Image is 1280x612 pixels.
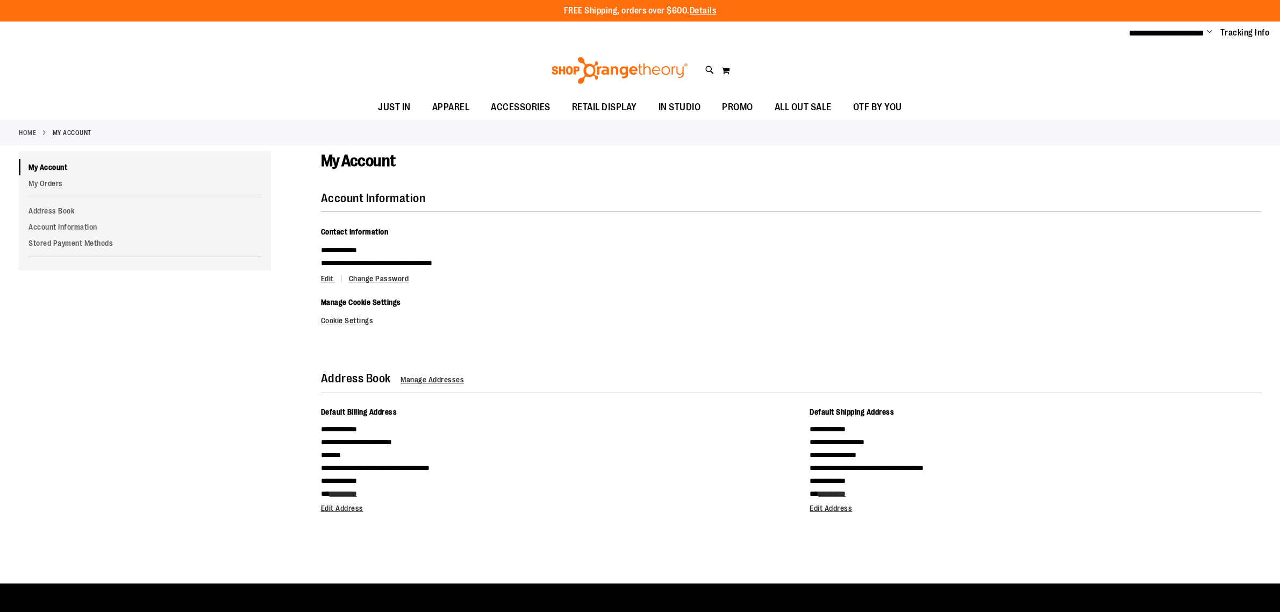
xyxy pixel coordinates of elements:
[19,159,271,175] a: My Account
[321,191,426,205] strong: Account Information
[1220,27,1270,39] a: Tracking Info
[19,235,271,251] a: Stored Payment Methods
[775,95,832,119] span: ALL OUT SALE
[321,274,347,283] a: Edit
[853,95,902,119] span: OTF BY YOU
[321,227,389,236] span: Contact Information
[722,95,753,119] span: PROMO
[349,274,409,283] a: Change Password
[572,95,637,119] span: RETAIL DISPLAY
[810,408,894,416] span: Default Shipping Address
[321,372,391,385] strong: Address Book
[810,504,852,513] a: Edit Address
[321,504,363,513] a: Edit Address
[19,128,36,138] a: Home
[53,128,91,138] strong: My Account
[659,95,701,119] span: IN STUDIO
[321,274,334,283] span: Edit
[19,203,271,219] a: Address Book
[321,316,374,325] a: Cookie Settings
[321,152,396,170] span: My Account
[550,57,689,84] img: Shop Orangetheory
[432,95,470,119] span: APPAREL
[690,6,717,16] a: Details
[19,219,271,235] a: Account Information
[19,175,271,191] a: My Orders
[378,95,411,119] span: JUST IN
[401,375,464,384] a: Manage Addresses
[1207,27,1212,38] button: Account menu
[321,298,401,307] span: Manage Cookie Settings
[491,95,550,119] span: ACCESSORIES
[564,5,717,17] p: FREE Shipping, orders over $600.
[321,408,397,416] span: Default Billing Address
